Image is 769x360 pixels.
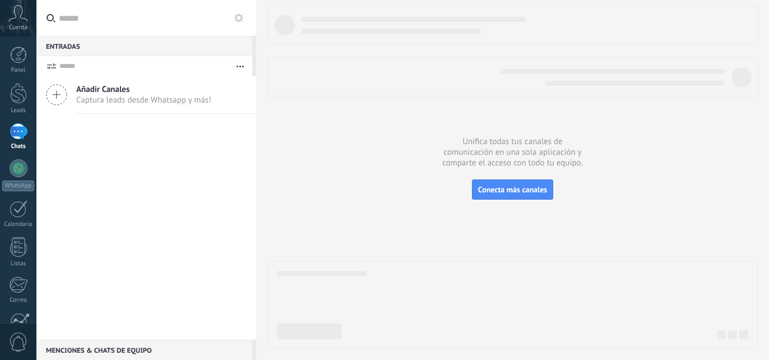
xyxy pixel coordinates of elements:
div: Panel [2,67,35,74]
button: Conecta más canales [472,179,553,200]
div: Entradas [36,36,252,56]
div: Listas [2,260,35,267]
span: Captura leads desde Whatsapp y más! [76,95,211,105]
div: Leads [2,107,35,114]
div: Calendario [2,221,35,228]
span: Conecta más canales [478,184,547,195]
div: WhatsApp [2,181,34,191]
div: Menciones & Chats de equipo [36,340,252,360]
div: Chats [2,143,35,150]
div: Correo [2,297,35,304]
span: Añadir Canales [76,84,211,95]
span: Cuenta [9,24,27,31]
